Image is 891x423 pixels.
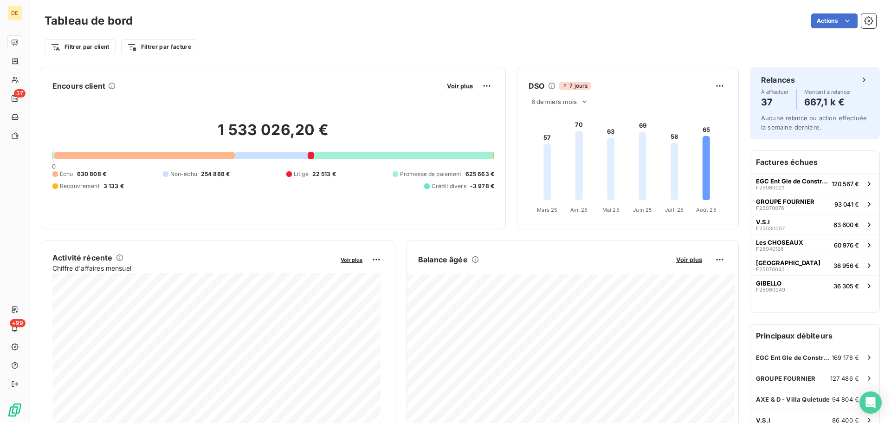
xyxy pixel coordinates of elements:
span: Les CHOSEAUX [756,239,803,246]
span: +99 [10,319,26,327]
span: 60 976 € [834,241,859,249]
span: 3 133 € [103,182,124,190]
button: GROUPE FOURNIERF2507007693 041 € [750,194,879,214]
span: 7 jours [559,82,590,90]
button: Actions [811,13,858,28]
span: 127 486 € [830,375,859,382]
button: Voir plus [338,255,365,264]
tspan: Mars 25 [537,207,557,213]
span: 254 888 € [201,170,230,178]
span: 630 808 € [77,170,106,178]
span: Non-échu [170,170,197,178]
span: GROUPE FOURNIER [756,375,815,382]
span: Voir plus [341,257,362,263]
h4: 667,1 k € [804,95,852,110]
span: Voir plus [447,82,473,90]
button: Les CHOSEAUXF2504012660 976 € [750,234,879,255]
button: Voir plus [673,255,705,264]
span: 169 178 € [832,354,859,361]
img: Logo LeanPay [7,403,22,417]
span: F25060021 [756,185,784,190]
span: Chiffre d'affaires mensuel [52,263,334,273]
span: 120 567 € [832,180,859,188]
span: 22 513 € [312,170,336,178]
span: 6 derniers mois [531,98,577,105]
span: 37 [14,89,26,98]
button: Voir plus [444,82,476,90]
h6: Activité récente [52,252,112,263]
button: GIBELLOF2506004936 305 € [750,275,879,296]
h6: Relances [761,74,795,85]
h3: Tableau de bord [45,13,133,29]
span: -3 978 € [470,182,494,190]
span: 38 956 € [833,262,859,269]
h6: DSO [529,80,544,91]
div: Open Intercom Messenger [859,391,882,414]
button: Filtrer par facture [121,39,197,54]
span: 94 804 € [832,396,859,403]
span: Aucune relance ou action effectuée la semaine dernière. [761,114,867,131]
tspan: Août 25 [696,207,717,213]
h4: 37 [761,95,789,110]
span: Crédit divers [432,182,466,190]
span: 0 [52,163,56,170]
span: Promesse de paiement [400,170,462,178]
span: Voir plus [676,256,702,263]
span: Montant à relancer [804,89,852,95]
span: Recouvrement [60,182,100,190]
button: EGC Ent Gle de ConstructionsF25060021120 567 € [750,173,879,194]
tspan: Mai 25 [602,207,620,213]
span: Échu [60,170,73,178]
span: F25030007 [756,226,785,231]
button: V.S.IF2503000763 600 € [750,214,879,234]
span: À effectuer [761,89,789,95]
h2: 1 533 026,20 € [52,121,494,149]
span: AXE & D - Villa Quietude [756,396,830,403]
tspan: Avr. 25 [570,207,588,213]
span: 63 600 € [833,221,859,228]
tspan: Juin 25 [633,207,652,213]
tspan: Juil. 25 [665,207,684,213]
span: EGC Ent Gle de Constructions [756,354,832,361]
button: Filtrer par client [45,39,116,54]
span: 625 663 € [465,170,494,178]
span: F25040126 [756,246,784,252]
span: F25060049 [756,287,785,293]
h6: Balance âgée [418,254,468,265]
span: F25070076 [756,205,784,211]
span: F25070043 [756,267,785,272]
span: Litige [294,170,309,178]
h6: Principaux débiteurs [750,325,879,347]
h6: Encours client [52,80,105,91]
span: GROUPE FOURNIER [756,198,814,205]
div: DE [7,6,22,20]
span: V.S.I [756,218,770,226]
a: 37 [7,91,22,106]
span: 36 305 € [833,282,859,290]
span: GIBELLO [756,280,781,287]
button: [GEOGRAPHIC_DATA]F2507004338 956 € [750,255,879,275]
span: EGC Ent Gle de Constructions [756,177,828,185]
span: 93 041 € [834,201,859,208]
span: [GEOGRAPHIC_DATA] [756,259,820,267]
h6: Factures échues [750,151,879,173]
